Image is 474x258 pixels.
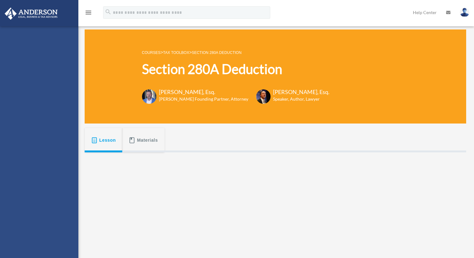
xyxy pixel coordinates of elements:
span: Materials [137,134,158,146]
img: Toby-circle-head.png [142,89,156,104]
i: menu [85,9,92,16]
img: Anderson Advisors Platinum Portal [3,8,60,20]
span: Lesson [99,134,116,146]
h6: Speaker, Author, Lawyer [273,96,322,102]
h1: Section 280A Deduction [142,60,329,78]
h3: [PERSON_NAME], Esq. [273,88,329,96]
h3: [PERSON_NAME], Esq. [159,88,248,96]
a: COURSES [142,50,161,55]
h6: [PERSON_NAME] Founding Partner, Attorney [159,96,248,102]
a: Section 280A Deduction [192,50,242,55]
i: search [105,8,112,15]
a: Tax Toolbox [163,50,189,55]
p: > > [142,49,329,56]
img: User Pic [460,8,469,17]
img: Scott-Estill-Headshot.png [256,89,271,104]
a: menu [85,11,92,16]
